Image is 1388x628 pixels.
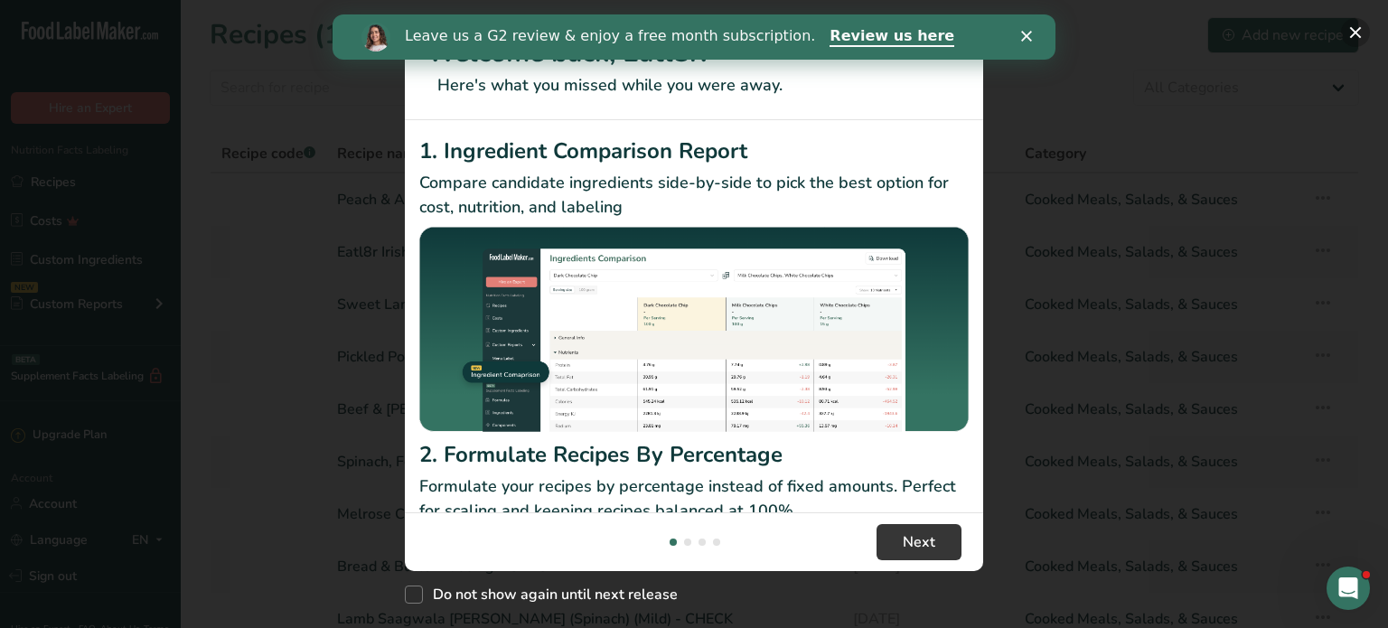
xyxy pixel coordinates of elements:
img: Ingredient Comparison Report [419,227,969,432]
p: Here's what you missed while you were away. [427,73,961,98]
h2: 2. Formulate Recipes By Percentage [419,438,969,471]
span: Do not show again until next release [423,586,678,604]
p: Formulate your recipes by percentage instead of fixed amounts. Perfect for scaling and keeping re... [419,474,969,523]
div: Close [689,16,707,27]
iframe: Intercom live chat [1327,567,1370,610]
span: Next [903,531,935,553]
button: Next [877,524,961,560]
h2: 1. Ingredient Comparison Report [419,135,969,167]
p: Compare candidate ingredients side-by-side to pick the best option for cost, nutrition, and labeling [419,171,969,220]
iframe: Intercom live chat banner [333,14,1055,60]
